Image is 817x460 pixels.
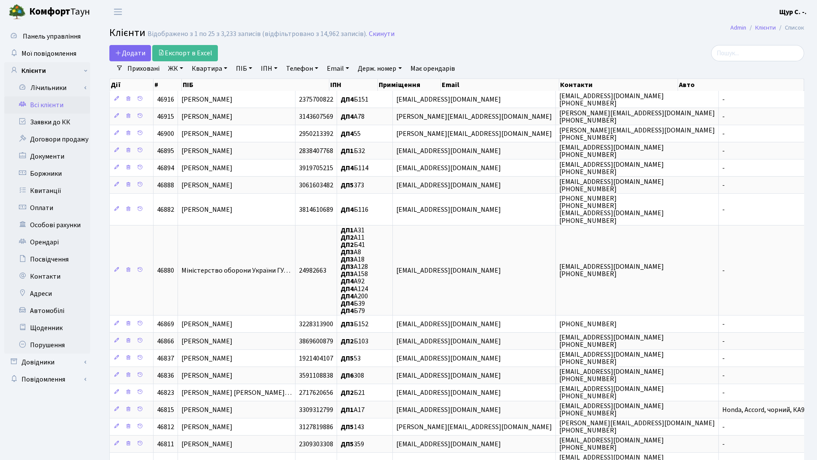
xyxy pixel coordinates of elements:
[341,284,354,294] b: ДП4
[341,319,368,329] span: Б152
[157,266,174,275] span: 46880
[341,146,354,156] b: ДП1
[157,319,174,329] span: 46869
[722,371,725,380] span: -
[341,319,354,329] b: ДП3
[341,95,368,104] span: Б151
[4,62,90,79] a: Клієнти
[559,367,664,384] span: [EMAIL_ADDRESS][DOMAIN_NAME] [PHONE_NUMBER]
[396,439,501,449] span: [EMAIL_ADDRESS][DOMAIN_NAME]
[396,146,501,156] span: [EMAIL_ADDRESS][DOMAIN_NAME]
[722,112,725,121] span: -
[188,61,231,76] a: Квартира
[341,129,354,138] b: ДП4
[559,143,664,159] span: [EMAIL_ADDRESS][DOMAIN_NAME] [PHONE_NUMBER]
[730,23,746,32] a: Admin
[4,148,90,165] a: Документи
[341,371,354,380] b: ДП6
[341,129,361,138] span: 55
[299,405,333,415] span: 3309312799
[181,319,232,329] span: [PERSON_NAME]
[4,285,90,302] a: Адреси
[722,180,725,190] span: -
[559,79,678,91] th: Контакти
[722,439,725,449] span: -
[341,205,368,214] span: Б116
[396,95,501,104] span: [EMAIL_ADDRESS][DOMAIN_NAME]
[232,61,256,76] a: ПІБ
[4,199,90,216] a: Оплати
[341,112,365,121] span: А78
[29,5,70,18] b: Комфорт
[181,129,232,138] span: [PERSON_NAME]
[4,165,90,182] a: Боржники
[329,79,378,91] th: ІПН
[341,337,368,346] span: Б103
[559,91,664,108] span: [EMAIL_ADDRESS][DOMAIN_NAME] [PHONE_NUMBER]
[755,23,776,32] a: Клієнти
[165,61,187,76] a: ЖК
[323,61,353,76] a: Email
[341,163,368,173] span: Б114
[299,163,333,173] span: 3919705215
[4,216,90,234] a: Особові рахунки
[722,422,725,432] span: -
[157,163,174,173] span: 46894
[157,337,174,346] span: 46866
[396,129,552,138] span: [PERSON_NAME][EMAIL_ADDRESS][DOMAIN_NAME]
[181,354,232,363] span: [PERSON_NAME]
[109,25,145,40] span: Клієнти
[396,337,501,346] span: [EMAIL_ADDRESS][DOMAIN_NAME]
[181,405,232,415] span: [PERSON_NAME]
[396,405,501,415] span: [EMAIL_ADDRESS][DOMAIN_NAME]
[396,388,501,397] span: [EMAIL_ADDRESS][DOMAIN_NAME]
[396,180,501,190] span: [EMAIL_ADDRESS][DOMAIN_NAME]
[722,129,725,138] span: -
[109,45,151,61] a: Додати
[157,405,174,415] span: 46815
[299,129,333,138] span: 2950213392
[396,163,501,173] span: [EMAIL_ADDRESS][DOMAIN_NAME]
[181,439,232,449] span: [PERSON_NAME]
[678,79,804,91] th: Авто
[157,354,174,363] span: 46837
[341,112,354,121] b: ДП4
[4,354,90,371] a: Довідники
[341,388,354,397] b: ДП2
[341,422,354,432] b: ДП5
[369,30,395,38] a: Скинути
[341,262,354,271] b: ДП3
[341,439,354,449] b: ДП5
[441,79,559,91] th: Email
[341,371,364,380] span: 308
[559,177,664,194] span: [EMAIL_ADDRESS][DOMAIN_NAME] [PHONE_NUMBER]
[378,79,441,91] th: Приміщення
[157,439,174,449] span: 46811
[148,30,367,38] div: Відображено з 1 по 25 з 3,233 записів (відфільтровано з 14,962 записів).
[559,418,715,435] span: [PERSON_NAME][EMAIL_ADDRESS][DOMAIN_NAME] [PHONE_NUMBER]
[341,233,354,242] b: ДП2
[341,255,354,264] b: ДП3
[341,163,354,173] b: ДП4
[299,422,333,432] span: 3127819886
[4,131,90,148] a: Договори продажу
[722,388,725,397] span: -
[115,48,145,58] span: Додати
[181,163,232,173] span: [PERSON_NAME]
[341,405,365,415] span: А17
[341,180,364,190] span: 373
[341,439,364,449] span: 359
[396,205,501,214] span: [EMAIL_ADDRESS][DOMAIN_NAME]
[722,266,725,275] span: -
[341,306,354,316] b: ДП4
[559,436,664,452] span: [EMAIL_ADDRESS][DOMAIN_NAME] [PHONE_NUMBER]
[341,225,354,235] b: ДП1
[341,277,354,286] b: ДП4
[341,405,354,415] b: ДП1
[559,126,715,142] span: [PERSON_NAME][EMAIL_ADDRESS][DOMAIN_NAME] [PHONE_NUMBER]
[257,61,281,76] a: ІПН
[181,337,232,346] span: [PERSON_NAME]
[341,422,364,432] span: 143
[4,319,90,337] a: Щоденник
[4,337,90,354] a: Порушення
